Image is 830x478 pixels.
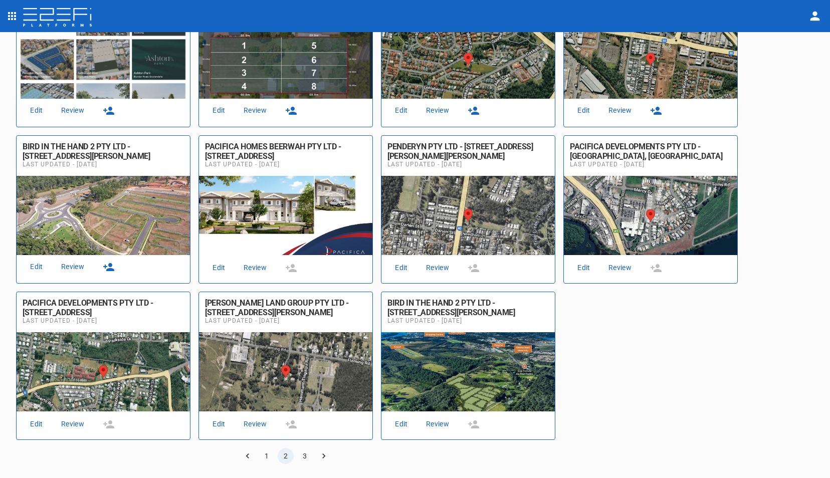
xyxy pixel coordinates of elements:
img: Proposal Image [564,20,737,99]
span: Last Updated - [DATE] [205,161,366,168]
button: page 2 [278,448,294,464]
nav: pagination navigation [238,448,333,464]
button: Go to page 1 [259,448,275,464]
img: Proposal Image [17,176,190,255]
div: BIRD IN THE HAND 2 PTY LTD - [STREET_ADDRESS][PERSON_NAME] [387,298,549,317]
button: Go to page 3 [297,448,313,464]
h6: PACIFICA HOMES BEERWAH PTY LTD - 19 Pine Camp Rd, Beerwah [205,142,366,161]
img: Proposal Image [564,176,737,255]
a: Review [239,417,271,431]
a: Edit [203,417,235,431]
span: Last Updated - [DATE] [570,161,731,168]
a: Edit [568,104,600,117]
img: Proposal Image [199,176,372,255]
a: Review [57,417,89,431]
a: Review [57,104,89,117]
h6: BIRD IN THE HAND 2 PTY LTD - 344 John Oxley Dr, Thrumster [387,298,549,317]
h6: EVANS LAND GROUP PTY LTD - 196 Fleming Rd, Hemmant [205,298,366,317]
img: Proposal Image [199,20,372,99]
h6: BIRD IN THE HAND 2 PTY LTD - 344 John Oxley Dr, Thrumster [23,142,184,161]
a: Edit [385,261,418,275]
img: Proposal Image [17,20,190,99]
span: Last Updated - [DATE] [23,317,184,324]
a: Edit [203,261,235,275]
a: Review [239,261,271,275]
a: Review [422,261,454,275]
img: Proposal Image [381,20,555,99]
img: Proposal Image [381,332,555,411]
div: PACIFICA HOMES BEERWAH PTY LTD - [STREET_ADDRESS] [205,142,366,161]
a: Edit [21,260,53,274]
h6: PACIFICA DEVELOPMENTS PTY LTD - Mercy Dr, North Mackay [570,142,731,161]
a: Review [57,260,89,274]
img: Proposal Image [17,332,190,411]
div: [PERSON_NAME] LAND GROUP PTY LTD - [STREET_ADDRESS][PERSON_NAME] [205,298,366,317]
img: Proposal Image [381,176,555,255]
a: Review [422,417,454,431]
span: Last Updated - [DATE] [23,161,184,168]
a: Review [239,104,271,117]
button: Go to previous page [240,448,256,464]
a: Edit [21,104,53,117]
a: Edit [203,104,235,117]
div: BIRD IN THE HAND 2 PTY LTD - [STREET_ADDRESS][PERSON_NAME] [23,142,184,161]
a: Edit [21,417,53,431]
a: Review [422,104,454,117]
h6: PACIFICA DEVELOPMENTS PTY LTD - 80 Peachester Rd, Beerwah [23,298,184,317]
a: Edit [568,261,600,275]
a: Edit [385,104,418,117]
span: Last Updated - [DATE] [205,317,366,324]
a: Review [604,104,636,117]
span: Last Updated - [DATE] [387,317,549,324]
div: PACIFICA DEVELOPMENTS PTY LTD - [GEOGRAPHIC_DATA], [GEOGRAPHIC_DATA] [570,142,731,161]
h6: PENDERYN PTY LTD - 405 Beckett Rd, Bridgeman Downs [387,142,549,161]
a: Edit [385,417,418,431]
div: PACIFICA DEVELOPMENTS PTY LTD - [STREET_ADDRESS] [23,298,184,317]
button: Go to next page [316,448,332,464]
div: PENDERYN PTY LTD - [STREET_ADDRESS][PERSON_NAME][PERSON_NAME][PERSON_NAME] [387,142,549,170]
a: Review [604,261,636,275]
span: Last Updated - [DATE] [387,161,549,168]
img: Proposal Image [199,332,372,411]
